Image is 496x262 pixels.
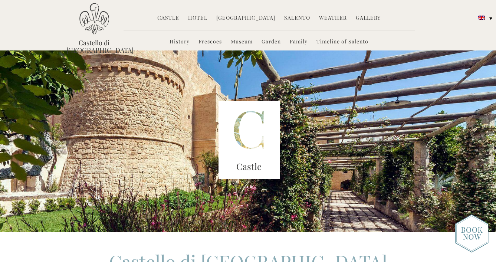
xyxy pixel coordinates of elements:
[216,14,275,23] a: [GEOGRAPHIC_DATA]
[219,101,280,179] img: castle-letter.png
[319,14,347,23] a: Weather
[198,38,222,46] a: Frescoes
[170,38,190,46] a: History
[188,14,207,23] a: Hotel
[284,14,310,23] a: Salento
[478,16,485,20] img: English
[316,38,368,46] a: Timeline of Salento
[66,39,122,54] a: Castello di [GEOGRAPHIC_DATA]
[231,38,253,46] a: Museum
[262,38,281,46] a: Garden
[219,160,280,173] h3: Castle
[356,14,381,23] a: Gallery
[157,14,179,23] a: Castle
[290,38,308,46] a: Family
[455,214,489,253] img: new-booknow.png
[79,3,109,35] img: Castello di Ugento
